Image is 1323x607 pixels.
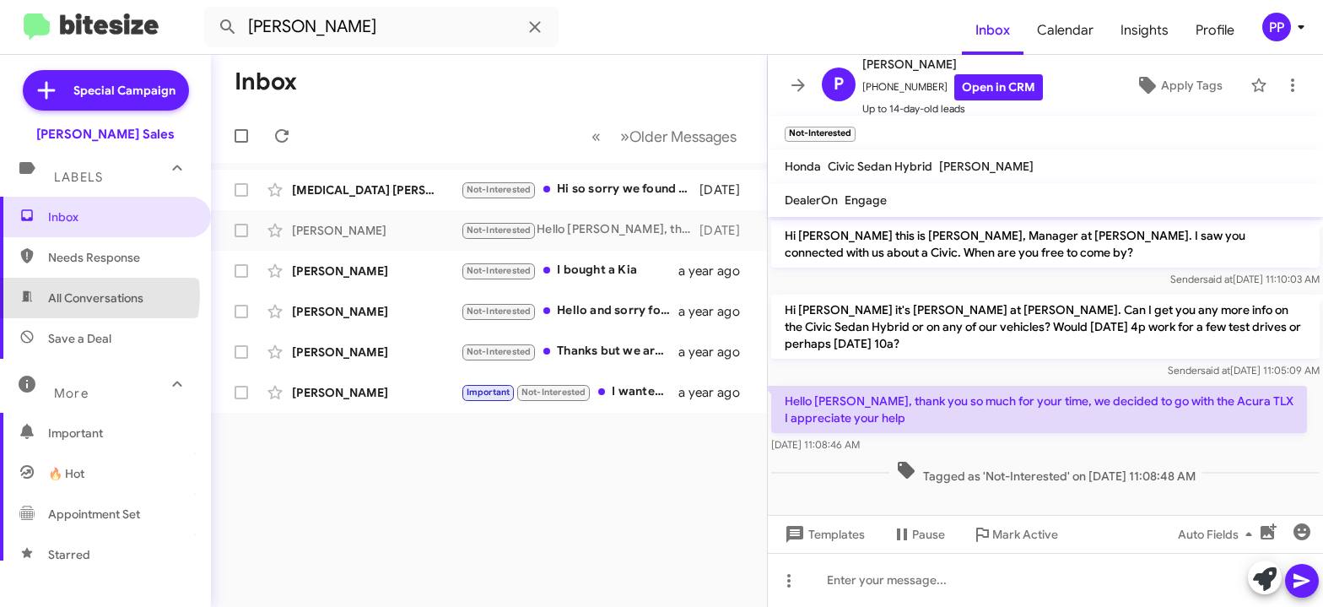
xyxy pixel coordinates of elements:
[467,346,532,357] span: Not-Interested
[235,68,297,95] h1: Inbox
[48,249,192,266] span: Needs Response
[292,222,461,239] div: [PERSON_NAME]
[461,261,678,280] div: I bought a Kia
[785,159,821,174] span: Honda
[48,330,111,347] span: Save a Deal
[461,382,678,402] div: I wanted $550 under MSRP to match the Costco pricing we could get at Honda Windward. We prefer to...
[292,263,461,279] div: [PERSON_NAME]
[629,127,737,146] span: Older Messages
[878,519,958,550] button: Pause
[1203,273,1233,285] span: said at
[771,386,1307,433] p: Hello [PERSON_NAME], thank you so much for your time, we decided to go with the Acura TLX I appre...
[467,306,532,317] span: Not-Interested
[292,384,461,401] div: [PERSON_NAME]
[1114,70,1242,100] button: Apply Tags
[292,182,461,198] div: [MEDICAL_DATA] [PERSON_NAME]
[828,159,932,174] span: Civic Sedan Hybrid
[699,222,753,239] div: [DATE]
[467,184,532,195] span: Not-Interested
[36,126,175,143] div: [PERSON_NAME] Sales
[958,519,1072,550] button: Mark Active
[771,438,860,451] span: [DATE] 11:08:46 AM
[461,180,699,199] div: Hi so sorry we found one vehicle. Thank you so much for Your help
[48,506,140,523] span: Appointment Set
[1161,70,1223,100] span: Apply Tags
[1262,13,1291,41] div: PP
[834,71,844,98] span: P
[581,119,611,154] button: Previous
[768,519,878,550] button: Templates
[862,74,1043,100] span: [PHONE_NUMBER]
[48,425,192,442] span: Important
[862,100,1043,117] span: Up to 14-day-old leads
[678,303,753,320] div: a year ago
[204,7,559,47] input: Search
[48,290,143,306] span: All Conversations
[781,519,865,550] span: Templates
[23,70,189,111] a: Special Campaign
[620,126,629,147] span: »
[1023,6,1107,55] a: Calendar
[862,54,1043,74] span: [PERSON_NAME]
[678,344,753,360] div: a year ago
[785,192,838,208] span: DealerOn
[54,170,103,185] span: Labels
[845,192,887,208] span: Engage
[461,342,678,361] div: Thanks but we are not in need of a new car now.
[48,209,192,225] span: Inbox
[939,159,1034,174] span: [PERSON_NAME]
[1168,364,1320,377] span: Sender [DATE] 11:05:09 AM
[467,265,532,276] span: Not-Interested
[962,6,1023,55] a: Inbox
[1107,6,1182,55] a: Insights
[292,303,461,320] div: [PERSON_NAME]
[610,119,747,154] button: Next
[912,519,945,550] span: Pause
[461,220,699,240] div: Hello [PERSON_NAME], thank you so much for your time, we decided to go with the Acura TLX I appre...
[1248,13,1304,41] button: PP
[461,301,678,321] div: Hello and sorry for the delay. I am good. I found a vehicle. Thank you
[699,182,753,198] div: [DATE]
[73,82,175,99] span: Special Campaign
[582,119,747,154] nav: Page navigation example
[48,465,84,482] span: 🔥 Hot
[771,220,1320,268] p: Hi [PERSON_NAME] this is [PERSON_NAME], Manager at [PERSON_NAME]. I saw you connected with us abo...
[785,127,856,142] small: Not-Interested
[54,386,89,401] span: More
[292,344,461,360] div: [PERSON_NAME]
[467,387,510,398] span: Important
[992,519,1058,550] span: Mark Active
[521,387,586,398] span: Not-Interested
[889,460,1202,485] span: Tagged as 'Not-Interested' on [DATE] 11:08:48 AM
[678,384,753,401] div: a year ago
[467,225,532,236] span: Not-Interested
[678,263,753,279] div: a year ago
[1170,273,1320,285] span: Sender [DATE] 11:10:03 AM
[1182,6,1248,55] a: Profile
[1201,364,1230,377] span: said at
[1164,519,1272,550] button: Auto Fields
[591,126,601,147] span: «
[771,295,1320,359] p: Hi [PERSON_NAME] it's [PERSON_NAME] at [PERSON_NAME]. Can I get you any more info on the Civic Se...
[954,74,1043,100] a: Open in CRM
[1178,519,1259,550] span: Auto Fields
